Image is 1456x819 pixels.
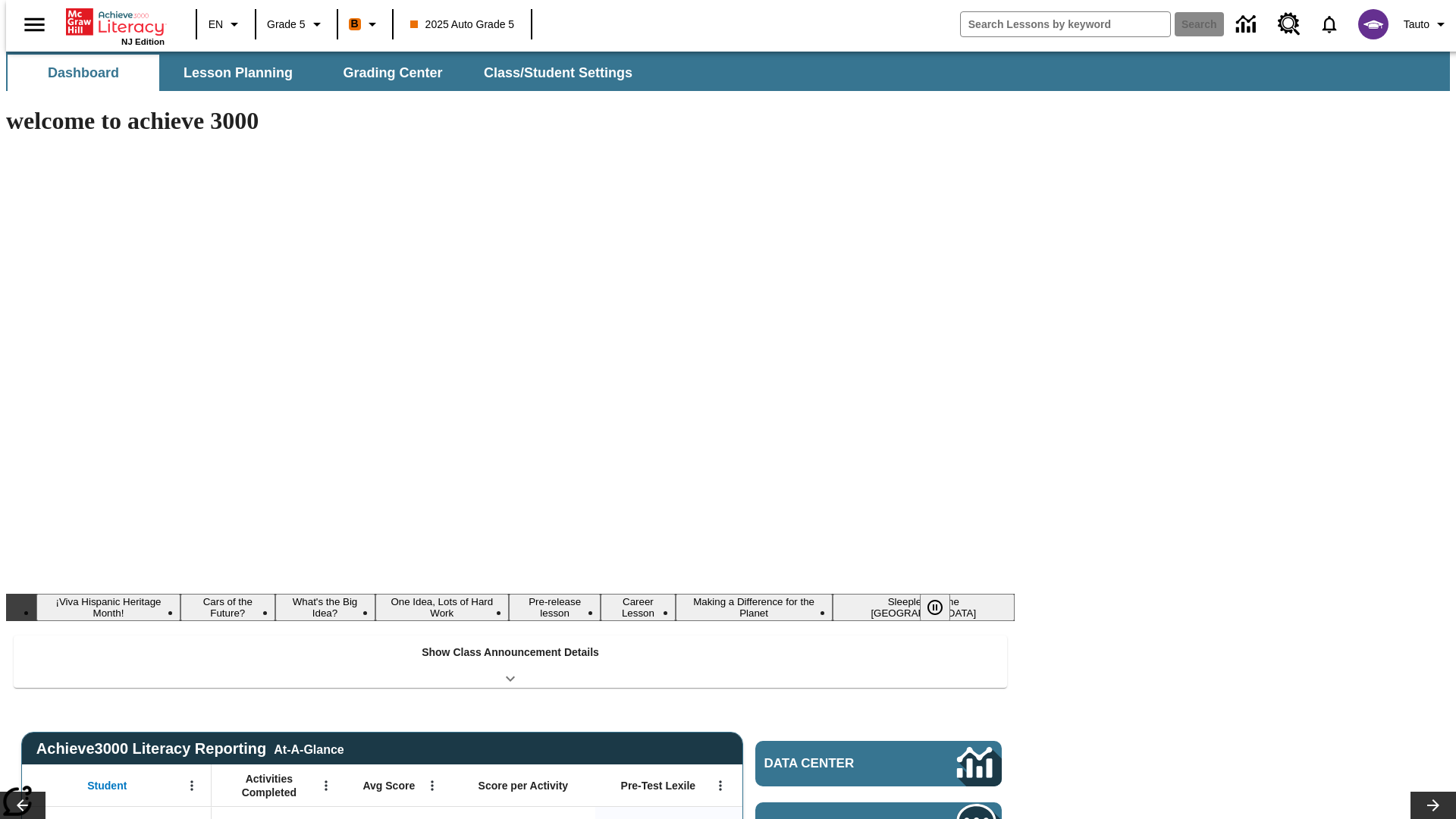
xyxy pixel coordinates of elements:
button: Select a new avatar [1349,5,1398,44]
img: avatar image [1358,9,1389,39]
div: At-A-Glance [274,740,344,757]
span: Tauto [1404,17,1429,33]
button: Slide 2 Cars of the Future? [180,594,275,621]
button: Open side menu [12,2,57,47]
a: Notifications [1310,5,1349,44]
span: Pre-Test Lexile [621,779,696,792]
span: Data Center [764,756,906,771]
button: Profile/Settings [1398,11,1456,38]
button: Open Menu [315,774,337,797]
span: Score per Activity [479,779,569,792]
input: search field [961,12,1170,36]
span: Activities Completed [219,772,319,799]
button: Grading Center [317,55,469,91]
span: B [351,14,359,33]
button: Pause [920,594,950,621]
button: Open Menu [180,774,203,797]
button: Lesson Planning [162,55,314,91]
p: Show Class Announcement Details [422,645,599,661]
span: Avg Score [362,779,415,792]
span: Achieve3000 Literacy Reporting [36,740,344,758]
button: Dashboard [8,55,159,91]
button: Lesson carousel, Next [1410,792,1456,819]
span: 2025 Auto Grade 5 [410,17,515,33]
button: Slide 5 Pre-release lesson [509,594,601,621]
a: Data Center [1227,4,1269,45]
button: Slide 3 What's the Big Idea? [275,594,375,621]
div: Show Class Announcement Details [14,635,1007,688]
button: Boost Class color is orange. Change class color [343,11,388,38]
div: Home [66,5,165,46]
div: Pause [920,594,965,621]
span: NJ Edition [121,37,165,46]
button: Open Menu [709,774,732,797]
a: Home [66,7,165,37]
div: SubNavbar [6,52,1450,91]
button: Slide 1 ¡Viva Hispanic Heritage Month! [36,594,180,621]
span: EN [209,17,223,33]
span: Student [87,779,127,792]
h1: welcome to achieve 3000 [6,107,1015,135]
div: SubNavbar [6,55,646,91]
button: Class/Student Settings [472,55,645,91]
button: Slide 6 Career Lesson [601,594,675,621]
button: Slide 4 One Idea, Lots of Hard Work [375,594,510,621]
button: Slide 7 Making a Difference for the Planet [676,594,833,621]
button: Open Menu [421,774,444,797]
span: Grade 5 [267,17,306,33]
button: Slide 8 Sleepless in the Animal Kingdom [833,594,1015,621]
button: Language: EN, Select a language [202,11,250,38]
a: Data Center [755,741,1002,786]
button: Grade: Grade 5, Select a grade [261,11,332,38]
a: Resource Center, Will open in new tab [1269,4,1310,45]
